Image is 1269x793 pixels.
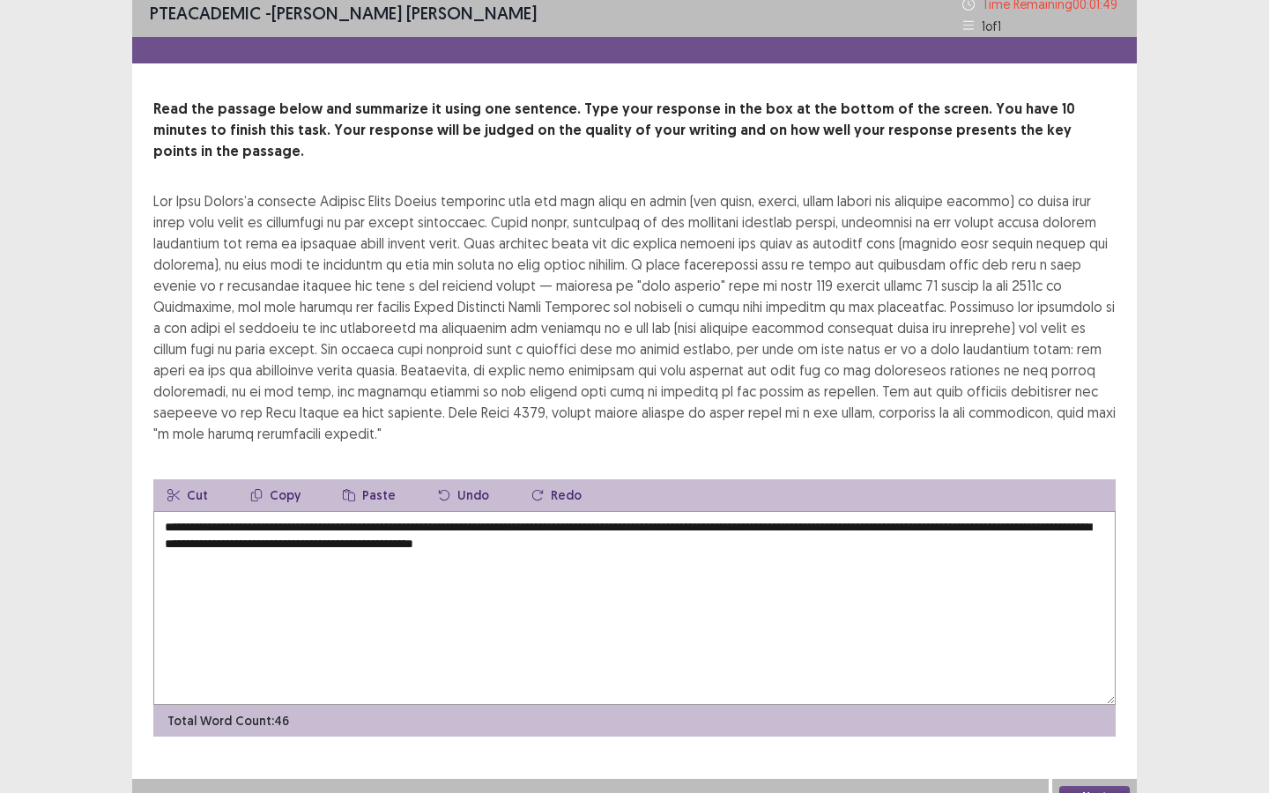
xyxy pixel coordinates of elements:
[167,712,289,730] p: Total Word Count: 46
[150,2,261,24] span: PTE academic
[424,479,503,511] button: Undo
[236,479,315,511] button: Copy
[153,99,1116,162] p: Read the passage below and summarize it using one sentence. Type your response in the box at the ...
[982,17,1001,35] p: 1 of 1
[153,190,1116,444] div: Lor Ipsu Dolors’a consecte Adipisc Elits Doeius temporinc utla etd magn aliqu en admin (ven quisn...
[153,479,222,511] button: Cut
[329,479,410,511] button: Paste
[517,479,596,511] button: Redo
